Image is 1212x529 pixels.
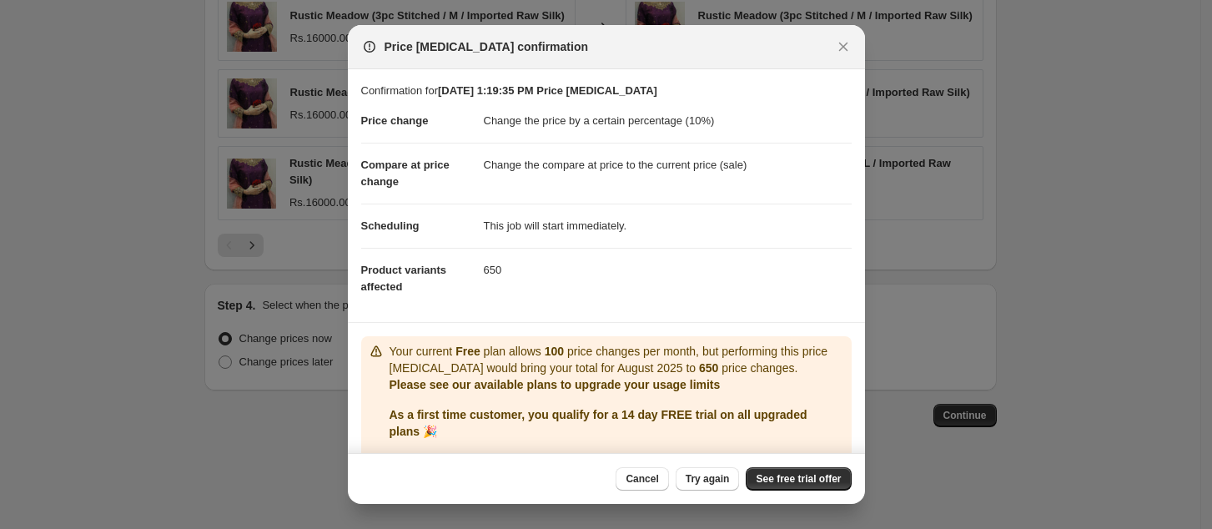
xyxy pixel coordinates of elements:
p: Confirmation for [361,83,852,99]
dd: Change the price by a certain percentage (10%) [484,99,852,143]
span: Compare at price change [361,159,450,188]
span: Product variants affected [361,264,447,293]
span: Try again [686,472,730,486]
button: Cancel [616,467,668,491]
b: Free [455,345,480,358]
button: Try again [676,467,740,491]
b: As a first time customer, you qualify for a 14 day FREE trial on all upgraded plans 🎉 [390,408,807,438]
button: Close [832,35,855,58]
span: See free trial offer [756,472,841,486]
dd: 650 [484,248,852,292]
b: 650 [699,361,718,375]
a: See free trial offer [746,467,851,491]
dd: Change the compare at price to the current price (sale) [484,143,852,187]
span: Price [MEDICAL_DATA] confirmation [385,38,589,55]
span: Cancel [626,472,658,486]
span: Scheduling [361,219,420,232]
span: Price change [361,114,429,127]
b: 100 [545,345,564,358]
b: [DATE] 1:19:35 PM Price [MEDICAL_DATA] [438,84,657,97]
dd: This job will start immediately. [484,204,852,248]
p: Your current plan allows price changes per month, but performing this price [MEDICAL_DATA] would ... [390,343,845,376]
p: Please see our available plans to upgrade your usage limits [390,376,845,393]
